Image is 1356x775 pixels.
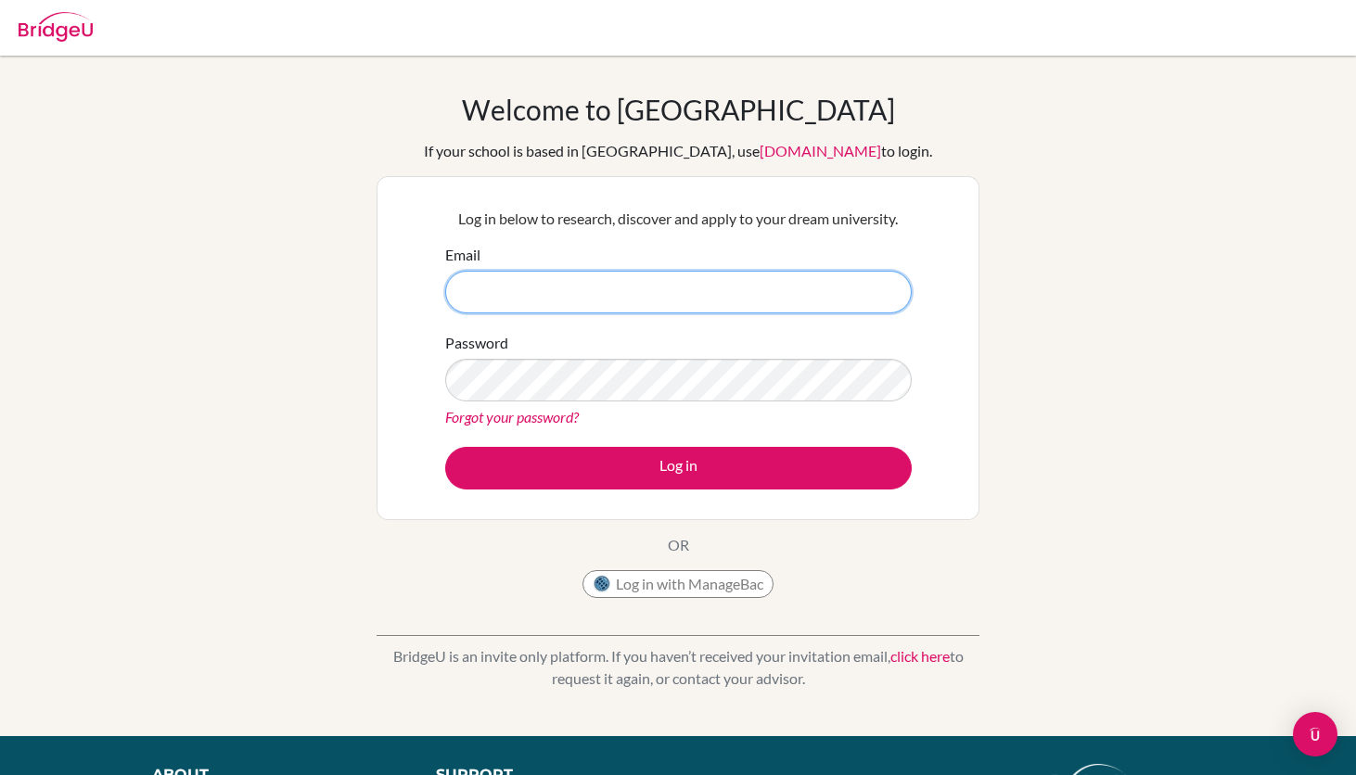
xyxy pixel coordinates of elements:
[445,208,912,230] p: Log in below to research, discover and apply to your dream university.
[668,534,689,556] p: OR
[760,142,881,159] a: [DOMAIN_NAME]
[445,332,508,354] label: Password
[445,244,480,266] label: Email
[377,645,979,690] p: BridgeU is an invite only platform. If you haven’t received your invitation email, to request it ...
[890,647,950,665] a: click here
[582,570,774,598] button: Log in with ManageBac
[445,408,579,426] a: Forgot your password?
[462,93,895,126] h1: Welcome to [GEOGRAPHIC_DATA]
[445,447,912,489] button: Log in
[424,140,932,162] div: If your school is based in [GEOGRAPHIC_DATA], use to login.
[1293,712,1337,756] div: Open Intercom Messenger
[19,12,93,42] img: Bridge-U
